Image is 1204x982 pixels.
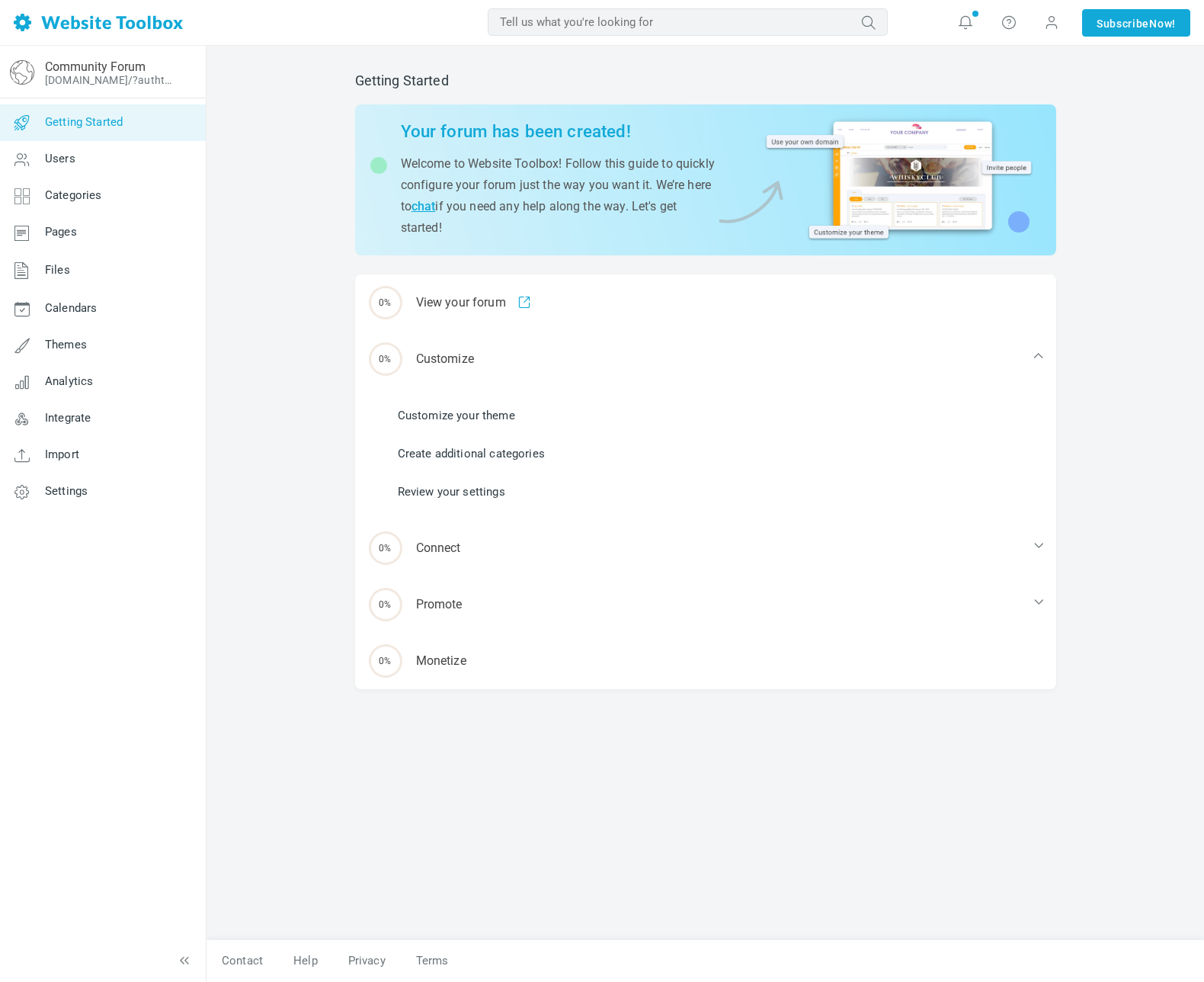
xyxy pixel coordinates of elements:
span: 0% [369,588,402,621]
span: 0% [369,644,402,678]
a: 0% View your forum [355,274,1056,331]
span: 0% [369,286,402,319]
a: Community Forum [45,59,146,74]
span: Calendars [45,301,97,315]
a: Create additional categories [398,445,545,462]
img: globe-icon.png [10,60,34,85]
a: 0% Monetize [355,633,1056,689]
div: Connect [355,520,1056,576]
span: 0% [369,342,402,376]
a: Customize your theme [398,407,515,424]
a: Help [278,948,333,974]
span: Analytics [45,374,93,388]
a: Contact [207,948,278,974]
a: Review your settings [398,483,505,500]
span: Pages [45,225,77,239]
span: Settings [45,484,88,498]
a: Terms [401,948,464,974]
div: Promote [355,576,1056,633]
span: Now! [1149,15,1176,32]
div: Customize [355,331,1056,387]
p: Welcome to Website Toolbox! Follow this guide to quickly configure your forum just the way you wa... [401,153,716,239]
span: Users [45,152,75,165]
span: Categories [45,188,102,202]
input: Tell us what you're looking for [488,8,888,36]
span: Files [45,263,70,277]
h2: Getting Started [355,72,1056,89]
div: View your forum [355,274,1056,331]
span: 0% [369,531,402,565]
a: [DOMAIN_NAME]/?authtoken=cb6431621044671486e2420681bfd031&rememberMe=1 [45,74,178,86]
a: SubscribeNow! [1082,9,1190,37]
span: Themes [45,338,87,351]
span: Import [45,448,79,461]
span: Getting Started [45,115,123,129]
h2: Your forum has been created! [401,121,716,142]
a: Privacy [333,948,401,974]
div: Monetize [355,633,1056,689]
a: chat [411,199,436,213]
span: Integrate [45,411,91,425]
